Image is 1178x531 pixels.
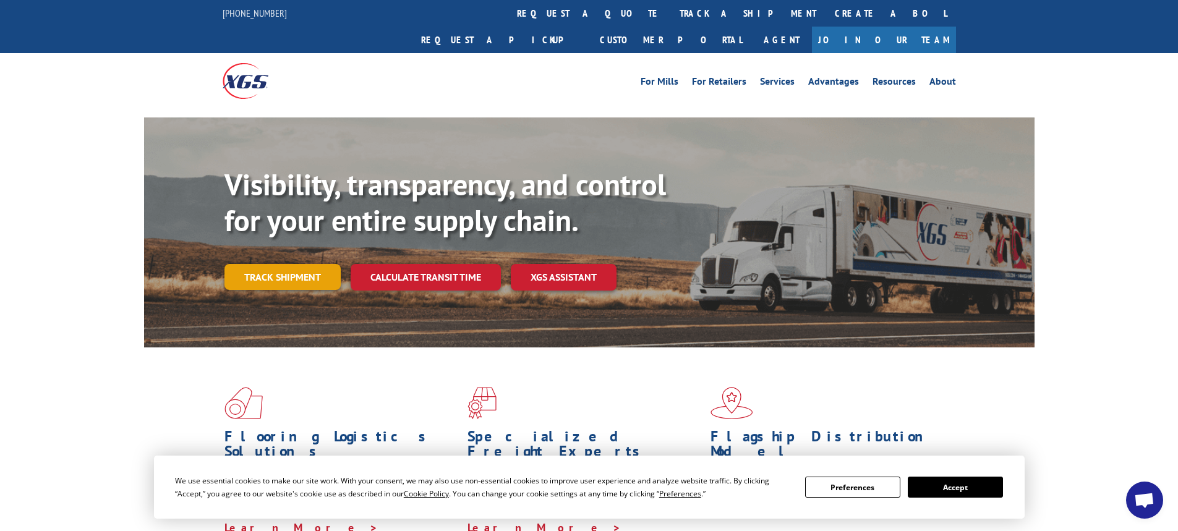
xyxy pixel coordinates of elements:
[711,506,864,520] a: Learn More >
[1126,482,1163,519] div: Open chat
[412,27,591,53] a: Request a pickup
[873,77,916,90] a: Resources
[467,387,497,419] img: xgs-icon-focused-on-flooring-red
[812,27,956,53] a: Join Our Team
[511,264,617,291] a: XGS ASSISTANT
[711,387,753,419] img: xgs-icon-flagship-distribution-model-red
[692,77,746,90] a: For Retailers
[467,429,701,465] h1: Specialized Freight Experts
[805,477,900,498] button: Preferences
[224,429,458,465] h1: Flooring Logistics Solutions
[224,264,341,290] a: Track shipment
[224,387,263,419] img: xgs-icon-total-supply-chain-intelligence-red
[711,429,944,465] h1: Flagship Distribution Model
[175,474,790,500] div: We use essential cookies to make our site work. With your consent, we may also use non-essential ...
[404,488,449,499] span: Cookie Policy
[224,165,666,239] b: Visibility, transparency, and control for your entire supply chain.
[808,77,859,90] a: Advantages
[154,456,1025,519] div: Cookie Consent Prompt
[760,77,795,90] a: Services
[659,488,701,499] span: Preferences
[641,77,678,90] a: For Mills
[751,27,812,53] a: Agent
[929,77,956,90] a: About
[351,264,501,291] a: Calculate transit time
[223,7,287,19] a: [PHONE_NUMBER]
[591,27,751,53] a: Customer Portal
[908,477,1003,498] button: Accept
